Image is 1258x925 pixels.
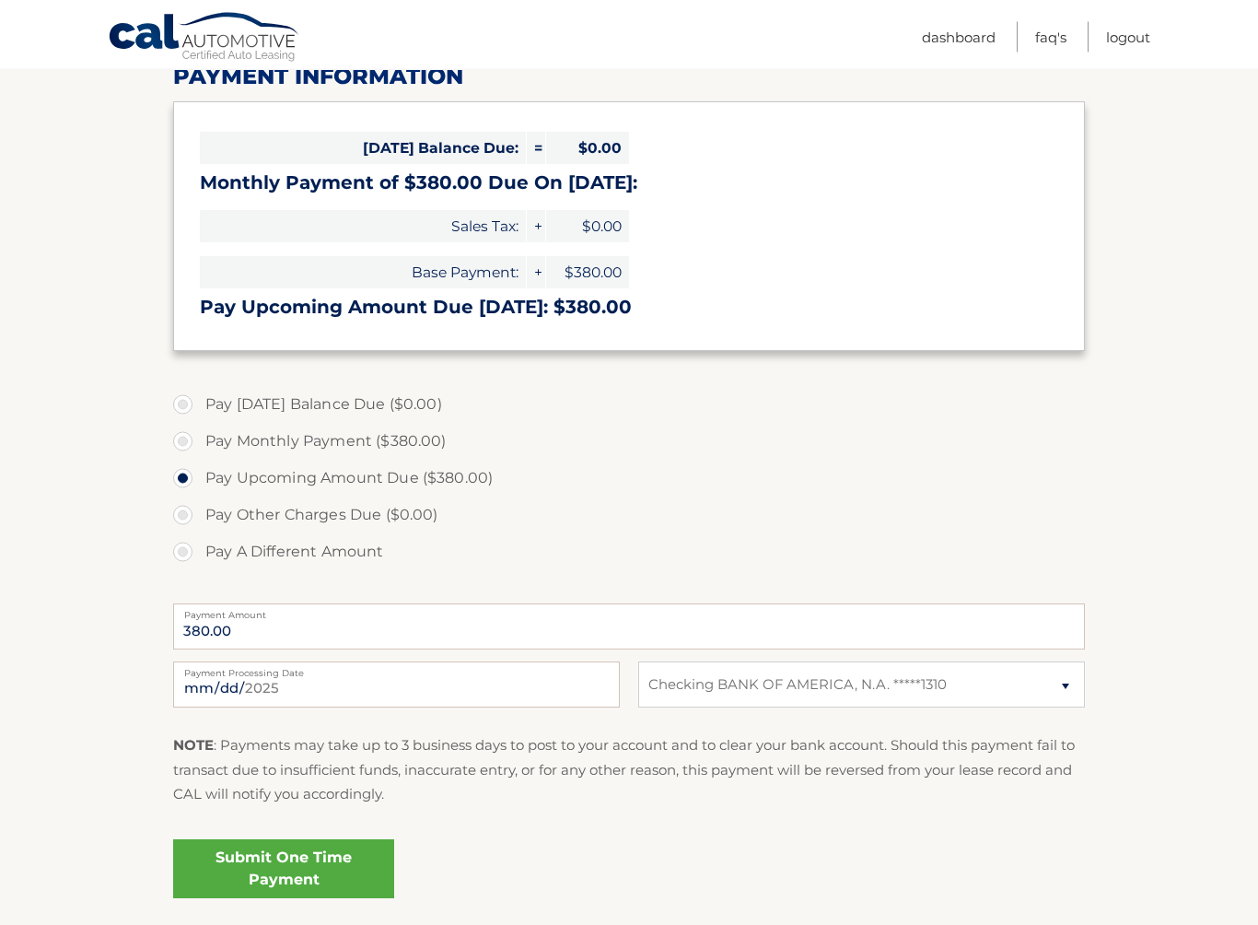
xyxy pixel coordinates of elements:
label: Payment Processing Date [173,662,620,677]
a: Logout [1106,22,1150,53]
span: Base Payment: [200,257,526,289]
a: Submit One Time Payment [173,840,394,899]
label: Pay [DATE] Balance Due ($0.00) [173,387,1085,424]
span: [DATE] Balance Due: [200,133,526,165]
h3: Pay Upcoming Amount Due [DATE]: $380.00 [200,297,1058,320]
label: Payment Amount [173,604,1085,619]
a: FAQ's [1035,22,1066,53]
span: Sales Tax: [200,211,526,243]
span: $380.00 [546,257,629,289]
span: + [527,211,545,243]
a: Cal Automotive [108,12,301,65]
input: Payment Date [173,662,620,708]
label: Pay Monthly Payment ($380.00) [173,424,1085,461]
input: Payment Amount [173,604,1085,650]
label: Pay A Different Amount [173,534,1085,571]
label: Pay Other Charges Due ($0.00) [173,498,1085,534]
span: = [527,133,545,165]
h2: Payment Information [173,64,1085,91]
span: + [527,257,545,289]
strong: NOTE [173,737,214,755]
a: Dashboard [922,22,996,53]
h3: Monthly Payment of $380.00 Due On [DATE]: [200,172,1058,195]
p: : Payments may take up to 3 business days to post to your account and to clear your bank account.... [173,734,1085,807]
label: Pay Upcoming Amount Due ($380.00) [173,461,1085,498]
span: $0.00 [546,133,629,165]
span: $0.00 [546,211,629,243]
